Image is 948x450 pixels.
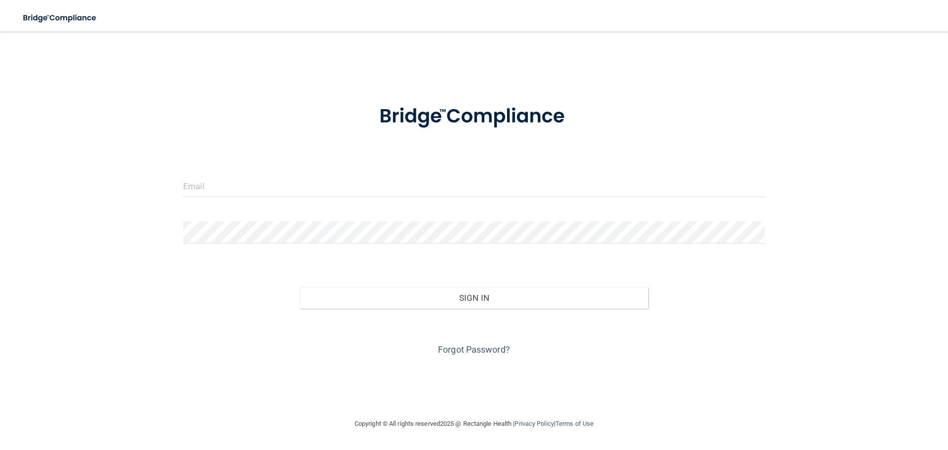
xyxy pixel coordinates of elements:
[294,408,654,440] div: Copyright © All rights reserved 2025 @ Rectangle Health | |
[300,287,649,309] button: Sign In
[359,91,589,142] img: bridge_compliance_login_screen.278c3ca4.svg
[514,420,553,427] a: Privacy Policy
[438,344,510,355] a: Forgot Password?
[15,8,106,28] img: bridge_compliance_login_screen.278c3ca4.svg
[183,175,765,197] input: Email
[555,420,593,427] a: Terms of Use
